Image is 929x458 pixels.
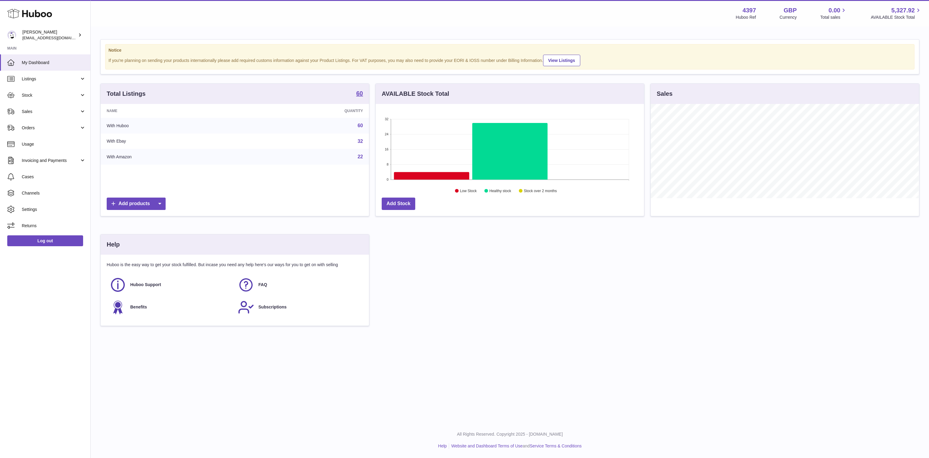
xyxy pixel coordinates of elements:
[258,304,286,310] span: Subscriptions
[130,304,147,310] span: Benefits
[387,163,388,166] text: 8
[258,282,267,288] span: FAQ
[95,431,924,437] p: All Rights Reserved. Copyright 2025 - [DOMAIN_NAME]
[107,240,120,249] h3: Help
[385,147,388,151] text: 16
[22,190,86,196] span: Channels
[108,47,911,53] strong: Notice
[101,134,248,149] td: With Ebay
[820,15,847,20] span: Total sales
[489,189,511,193] text: Healthy stock
[7,235,83,246] a: Log out
[107,262,363,268] p: Huboo is the easy way to get your stock fulfilled. But incase you need any help here's our ways f...
[22,207,86,212] span: Settings
[248,104,369,118] th: Quantity
[22,223,86,229] span: Returns
[736,15,756,20] div: Huboo Ref
[784,6,797,15] strong: GBP
[891,6,915,15] span: 5,327.92
[387,178,388,181] text: 0
[22,109,79,114] span: Sales
[524,189,557,193] text: Stock over 2 months
[382,198,415,210] a: Add Stock
[22,158,79,163] span: Invoicing and Payments
[107,198,166,210] a: Add products
[356,90,363,98] a: 60
[358,123,363,128] a: 60
[22,174,86,180] span: Cases
[356,90,363,96] strong: 60
[438,443,447,448] a: Help
[7,31,16,40] img: drumnnbass@gmail.com
[108,54,911,66] div: If you're planning on sending your products internationally please add required customs informati...
[451,443,523,448] a: Website and Dashboard Terms of Use
[107,90,146,98] h3: Total Listings
[543,55,580,66] a: View Listings
[110,299,232,315] a: Benefits
[530,443,582,448] a: Service Terms & Conditions
[110,277,232,293] a: Huboo Support
[22,125,79,131] span: Orders
[743,6,756,15] strong: 4397
[22,141,86,147] span: Usage
[101,104,248,118] th: Name
[22,29,77,41] div: [PERSON_NAME]
[820,6,847,20] a: 0.00 Total sales
[238,277,360,293] a: FAQ
[22,92,79,98] span: Stock
[358,139,363,144] a: 32
[22,35,89,40] span: [EMAIL_ADDRESS][DOMAIN_NAME]
[101,149,248,165] td: With Amazon
[780,15,797,20] div: Currency
[238,299,360,315] a: Subscriptions
[385,117,388,121] text: 32
[829,6,840,15] span: 0.00
[22,60,86,66] span: My Dashboard
[385,132,388,136] text: 24
[460,189,477,193] text: Low Stock
[22,76,79,82] span: Listings
[101,118,248,134] td: With Huboo
[871,15,922,20] span: AVAILABLE Stock Total
[382,90,449,98] h3: AVAILABLE Stock Total
[358,154,363,159] a: 22
[657,90,672,98] h3: Sales
[130,282,161,288] span: Huboo Support
[449,443,581,449] li: and
[871,6,922,20] a: 5,327.92 AVAILABLE Stock Total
